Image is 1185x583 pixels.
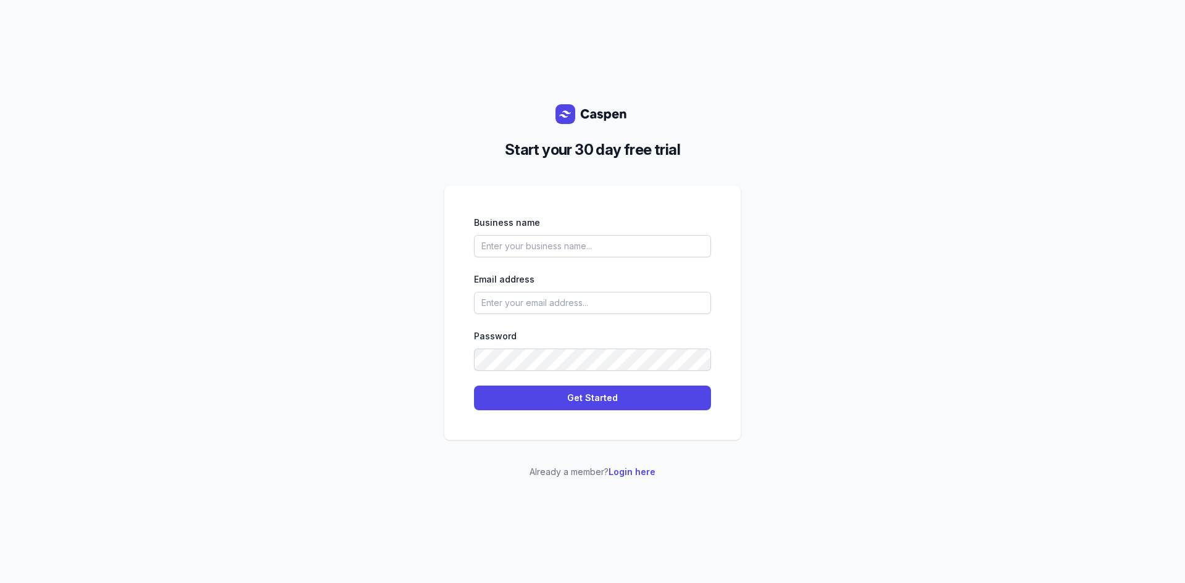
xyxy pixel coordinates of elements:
p: Already a member? [444,465,741,479]
div: Business name [474,215,711,230]
a: Login here [609,466,655,477]
div: Password [474,329,711,344]
div: Email address [474,272,711,287]
button: Get Started [474,386,711,410]
h2: Start your 30 day free trial [454,139,731,161]
input: Enter your business name... [474,235,711,257]
input: Enter your email address... [474,292,711,314]
span: Get Started [481,391,704,405]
